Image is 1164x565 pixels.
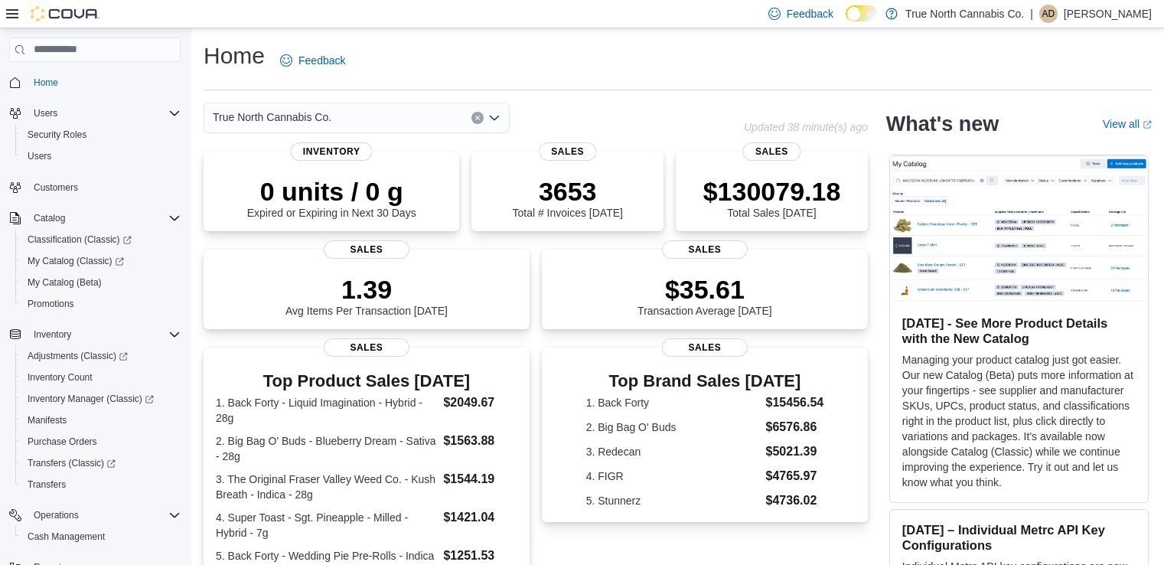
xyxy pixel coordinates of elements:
[34,509,79,521] span: Operations
[846,5,878,21] input: Dark Mode
[216,510,437,541] dt: 4. Super Toast - Sgt. Pineapple - Milled - Hybrid - 7g
[15,345,187,367] a: Adjustments (Classic)
[766,467,824,485] dd: $4765.97
[21,527,181,546] span: Cash Management
[586,395,760,410] dt: 1. Back Forty
[21,411,73,429] a: Manifests
[28,393,154,405] span: Inventory Manager (Classic)
[274,45,351,76] a: Feedback
[28,325,181,344] span: Inventory
[3,207,187,229] button: Catalog
[512,176,622,219] div: Total # Invoices [DATE]
[28,178,181,197] span: Customers
[443,470,517,488] dd: $1544.19
[488,112,500,124] button: Open list of options
[21,433,181,451] span: Purchase Orders
[21,454,122,472] a: Transfers (Classic)
[586,420,760,435] dt: 2. Big Bag O' Buds
[21,433,103,451] a: Purchase Orders
[662,338,748,357] span: Sales
[743,142,800,161] span: Sales
[512,176,622,207] p: 3653
[586,469,760,484] dt: 4. FIGR
[28,350,128,362] span: Adjustments (Classic)
[905,5,1024,23] p: True North Cannabis Co.
[21,390,160,408] a: Inventory Manager (Classic)
[285,274,448,305] p: 1.39
[15,431,187,452] button: Purchase Orders
[637,274,772,317] div: Transaction Average [DATE]
[1143,120,1152,129] svg: External link
[21,347,134,365] a: Adjustments (Classic)
[846,21,846,22] span: Dark Mode
[1042,5,1055,23] span: AD
[21,252,130,270] a: My Catalog (Classic)
[3,71,187,93] button: Home
[28,325,77,344] button: Inventory
[15,229,187,250] a: Classification (Classic)
[471,112,484,124] button: Clear input
[21,475,181,494] span: Transfers
[443,394,517,412] dd: $2049.67
[1064,5,1152,23] p: [PERSON_NAME]
[15,124,187,145] button: Security Roles
[662,240,748,259] span: Sales
[744,121,868,133] p: Updated 38 minute(s) ago
[216,472,437,502] dt: 3. The Original Fraser Valley Weed Co. - Kush Breath - Indica - 28g
[21,147,57,165] a: Users
[3,505,187,526] button: Operations
[21,126,181,144] span: Security Roles
[15,388,187,410] a: Inventory Manager (Classic)
[443,547,517,565] dd: $1251.53
[28,298,74,310] span: Promotions
[15,145,187,167] button: Users
[766,418,824,436] dd: $6576.86
[247,176,416,207] p: 0 units / 0 g
[28,531,105,543] span: Cash Management
[28,104,64,122] button: Users
[21,230,181,249] span: Classification (Classic)
[15,526,187,547] button: Cash Management
[766,492,824,510] dd: $4736.02
[15,367,187,388] button: Inventory Count
[31,6,99,21] img: Cova
[28,209,181,227] span: Catalog
[21,347,181,365] span: Adjustments (Classic)
[15,410,187,431] button: Manifests
[28,73,64,92] a: Home
[247,176,416,219] div: Expired or Expiring in Next 30 Days
[28,457,116,469] span: Transfers (Classic)
[1103,118,1152,130] a: View allExternal link
[586,444,760,459] dt: 3. Redecan
[28,255,124,267] span: My Catalog (Classic)
[766,443,824,461] dd: $5021.39
[34,77,58,89] span: Home
[28,478,66,491] span: Transfers
[21,295,80,313] a: Promotions
[298,53,345,68] span: Feedback
[3,324,187,345] button: Inventory
[216,395,437,426] dt: 1. Back Forty - Liquid Imagination - Hybrid - 28g
[28,414,67,426] span: Manifests
[28,209,71,227] button: Catalog
[21,230,138,249] a: Classification (Classic)
[15,293,187,315] button: Promotions
[15,250,187,272] a: My Catalog (Classic)
[886,112,999,136] h2: What's new
[21,411,181,429] span: Manifests
[204,41,265,71] h1: Home
[1039,5,1058,23] div: Alexander Davidd
[21,273,108,292] a: My Catalog (Beta)
[28,506,181,524] span: Operations
[703,176,841,219] div: Total Sales [DATE]
[28,506,85,524] button: Operations
[28,150,51,162] span: Users
[902,352,1136,490] p: Managing your product catalog just got easier. Our new Catalog (Beta) puts more information at yo...
[28,178,84,197] a: Customers
[34,212,65,224] span: Catalog
[902,522,1136,553] h3: [DATE] – Individual Metrc API Key Configurations
[324,240,409,259] span: Sales
[28,371,93,384] span: Inventory Count
[291,142,373,161] span: Inventory
[28,436,97,448] span: Purchase Orders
